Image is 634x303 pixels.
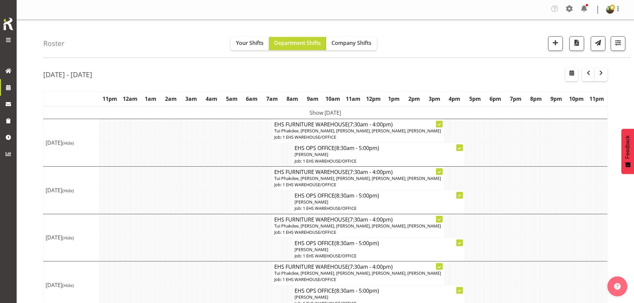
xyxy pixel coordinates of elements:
[546,91,566,107] th: 9pm
[274,216,442,223] h4: EHS FURNITURE WAREHOUSE
[295,287,463,294] h4: EHS OPS OFFICE
[465,91,485,107] th: 5pm
[334,287,379,294] span: (8:30am - 5:00pm)
[614,283,621,290] img: help-xxl-2.png
[586,91,607,107] th: 11pm
[274,263,442,270] h4: EHS FURNITURE WAREHOUSE
[334,192,379,199] span: (8:30am - 5:00pm)
[62,188,74,194] span: (Hide)
[348,168,393,176] span: (7:30am - 4:00pm)
[445,91,465,107] th: 4pm
[569,36,584,51] button: Download a PDF of the roster according to the set date range.
[274,182,442,188] p: Job: 1 EHS WAREHOUSE/OFFICE
[606,6,614,14] img: filipo-iupelid4dee51ae661687a442d92e36fb44151.png
[334,144,379,152] span: (8:30am - 5:00pm)
[274,229,442,235] p: Job: 1 EHS WAREHOUSE/OFFICE
[44,119,100,167] td: [DATE]
[404,91,424,107] th: 2pm
[2,17,15,31] img: Rosterit icon logo
[274,270,441,276] span: Tui Phakdee, [PERSON_NAME], [PERSON_NAME], [PERSON_NAME], [PERSON_NAME]
[295,240,463,246] h4: EHS OPS OFFICE
[262,91,282,107] th: 7am
[295,145,463,151] h4: EHS OPS OFFICE
[274,134,442,140] p: Job: 1 EHS WAREHOUSE/OFFICE
[242,91,262,107] th: 6am
[43,40,65,47] h4: Roster
[269,37,326,50] button: Department Shifts
[274,39,321,47] span: Department Shifts
[44,214,100,261] td: [DATE]
[274,276,442,283] p: Job: 1 EHS WAREHOUSE/OFFICE
[274,175,441,181] span: Tui Phakdee, [PERSON_NAME], [PERSON_NAME], [PERSON_NAME], [PERSON_NAME]
[140,91,161,107] th: 1am
[62,282,74,288] span: (Hide)
[565,68,578,81] button: Select a specific date within the roster.
[201,91,222,107] th: 4am
[231,37,269,50] button: Your Shifts
[100,91,120,107] th: 11pm
[295,205,463,212] p: Job: 1 EHS WAREHOUSE/OFFICE
[274,121,442,128] h4: EHS FURNITURE WAREHOUSE
[424,91,445,107] th: 3pm
[44,106,607,119] td: Show [DATE]
[331,39,371,47] span: Company Shifts
[348,121,393,128] span: (7:30am - 4:00pm)
[236,39,264,47] span: Your Shifts
[384,91,404,107] th: 1pm
[274,128,441,134] span: Tui Phakdee, [PERSON_NAME], [PERSON_NAME], [PERSON_NAME], [PERSON_NAME]
[161,91,181,107] th: 2am
[295,199,328,205] span: [PERSON_NAME]
[62,140,74,146] span: (Hide)
[181,91,201,107] th: 3am
[343,91,363,107] th: 11am
[295,294,328,300] span: [PERSON_NAME]
[591,36,605,51] button: Send a list of all shifts for the selected filtered period to all rostered employees.
[334,239,379,247] span: (8:30am - 5:00pm)
[485,91,506,107] th: 6pm
[274,169,442,175] h4: EHS FURNITURE WAREHOUSE
[363,91,384,107] th: 12pm
[62,235,74,241] span: (Hide)
[295,151,328,157] span: [PERSON_NAME]
[621,129,634,174] button: Feedback - Show survey
[295,192,463,199] h4: EHS OPS OFFICE
[282,91,303,107] th: 8am
[625,135,631,159] span: Feedback
[326,37,377,50] button: Company Shifts
[566,91,586,107] th: 10pm
[348,263,393,270] span: (7:30am - 4:00pm)
[526,91,546,107] th: 8pm
[43,70,92,79] h2: [DATE] - [DATE]
[295,246,328,252] span: [PERSON_NAME]
[506,91,526,107] th: 7pm
[44,166,100,214] td: [DATE]
[295,253,463,259] p: Job: 1 EHS WAREHOUSE/OFFICE
[348,216,393,223] span: (7:30am - 4:00pm)
[548,36,563,51] button: Add a new shift
[303,91,323,107] th: 9am
[611,36,625,51] button: Filter Shifts
[274,223,441,229] span: Tui Phakdee, [PERSON_NAME], [PERSON_NAME], [PERSON_NAME], [PERSON_NAME]
[120,91,140,107] th: 12am
[323,91,343,107] th: 10am
[222,91,242,107] th: 5am
[295,158,463,164] p: Job: 1 EHS WAREHOUSE/OFFICE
